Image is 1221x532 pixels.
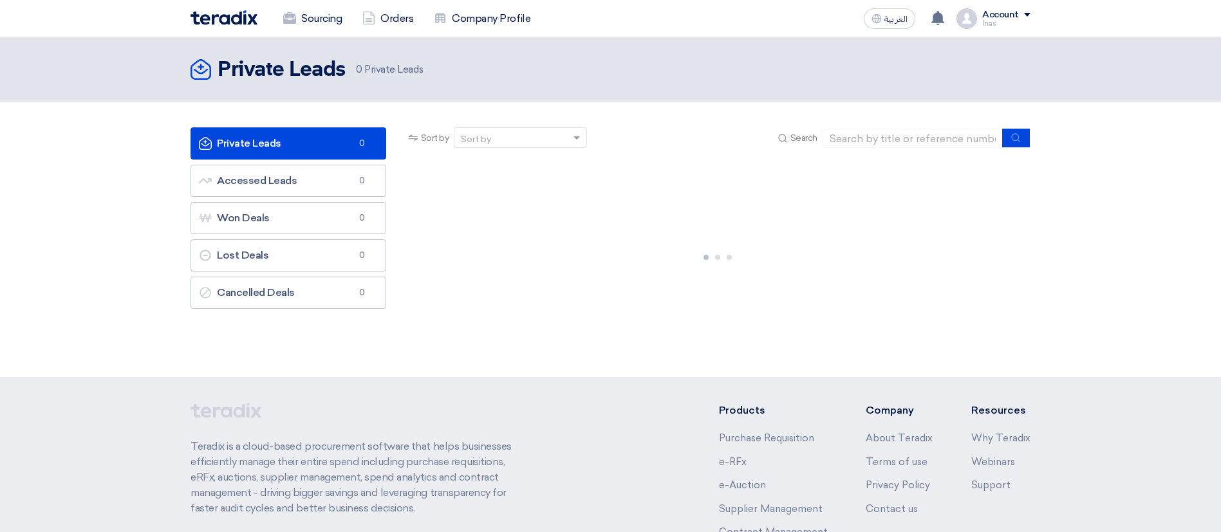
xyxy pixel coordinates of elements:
button: العربية [864,8,915,29]
a: Support [971,479,1011,491]
span: العربية [884,15,908,24]
span: 0 [355,286,370,299]
a: Cancelled Deals0 [191,277,386,309]
span: Search [790,131,817,145]
h2: Private Leads [218,57,346,83]
div: Account [982,10,1019,21]
a: Terms of use [866,456,927,468]
a: e-RFx [719,456,747,468]
img: Teradix logo [191,10,257,25]
span: 0 [355,137,370,150]
li: Products [719,403,828,418]
div: Sort by [461,133,491,146]
a: Won Deals0 [191,202,386,234]
div: Inas [982,20,1030,27]
li: Company [866,403,933,418]
span: 0 [355,249,370,262]
a: Orders [352,5,424,33]
span: Private Leads [356,62,423,77]
a: Webinars [971,456,1015,468]
span: Sort by [421,131,449,145]
span: 0 [355,212,370,225]
a: Privacy Policy [866,479,930,491]
li: Resources [971,403,1030,418]
a: Why Teradix [971,432,1030,444]
input: Search by title or reference number [823,129,1003,148]
a: Supplier Management [719,503,823,515]
a: Contact us [866,503,918,515]
span: 0 [356,64,362,75]
span: 0 [355,174,370,187]
a: About Teradix [866,432,933,444]
a: Company Profile [424,5,541,33]
a: Sourcing [273,5,352,33]
p: Teradix is a cloud-based procurement software that helps businesses efficiently manage their enti... [191,439,527,516]
a: Accessed Leads0 [191,165,386,197]
a: Private Leads0 [191,127,386,160]
a: Lost Deals0 [191,239,386,271]
img: profile_test.png [956,8,977,29]
a: e-Auction [719,479,766,491]
a: Purchase Requisition [719,432,814,444]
